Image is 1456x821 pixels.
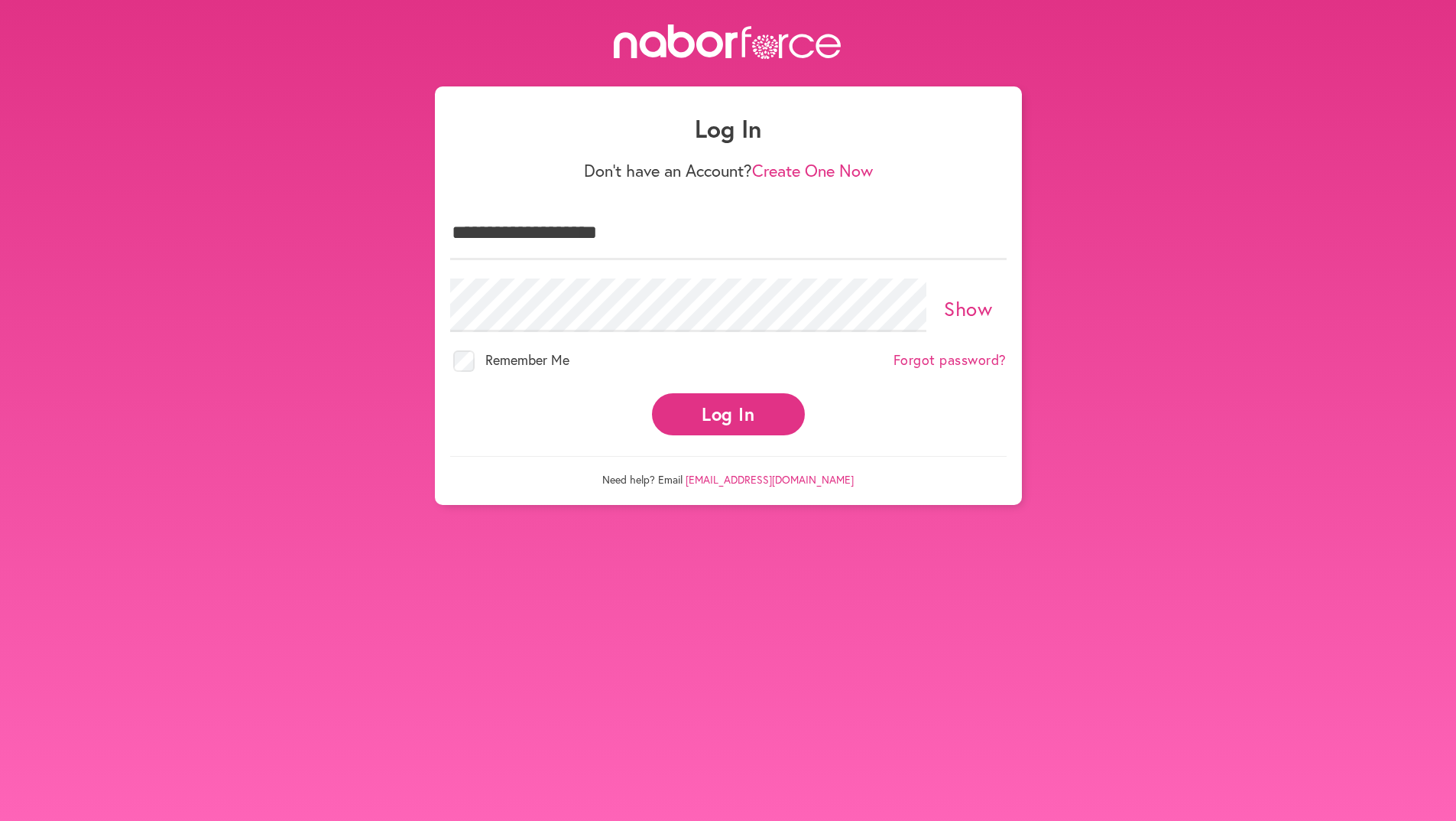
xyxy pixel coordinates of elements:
a: Forgot password? [893,352,1007,369]
a: Show [944,295,992,321]
span: Remember Me [485,350,569,369]
a: [EMAIL_ADDRESS][DOMAIN_NAME] [686,472,854,487]
p: Don't have an Account? [450,161,1007,181]
h1: Log In [450,114,1007,143]
a: Create One Now [752,159,873,181]
button: Log In [652,393,805,435]
p: Need help? Email [450,456,1007,487]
